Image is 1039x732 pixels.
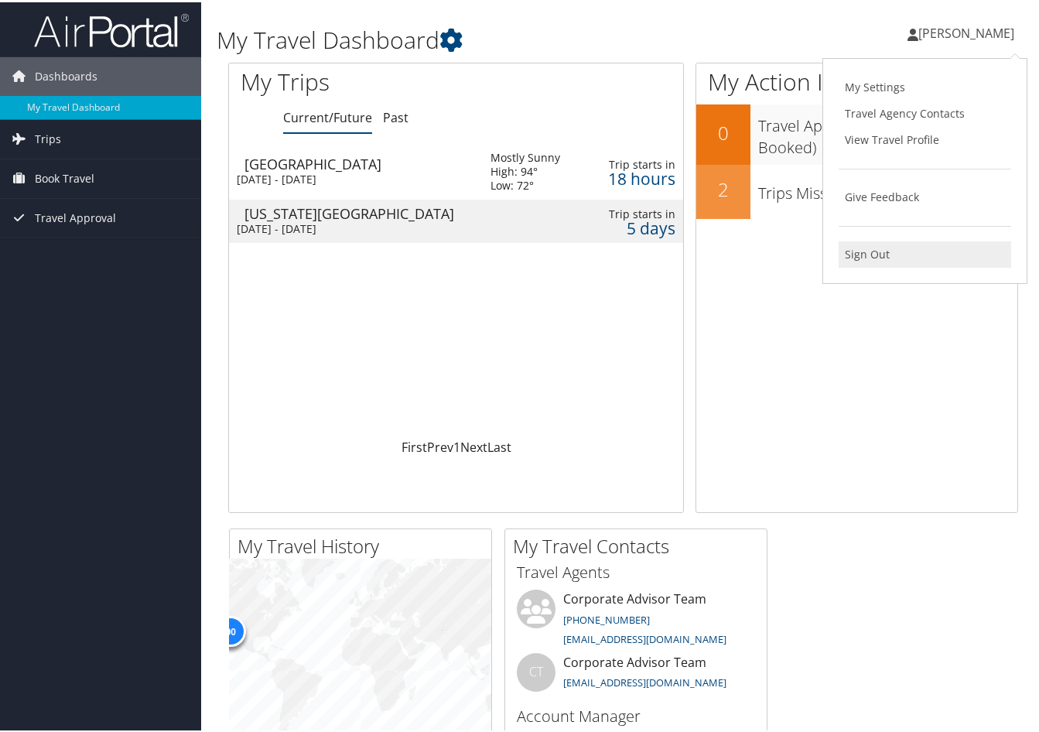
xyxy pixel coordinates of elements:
[34,10,189,46] img: airportal-logo.png
[217,22,759,54] h1: My Travel Dashboard
[35,197,116,235] span: Travel Approval
[490,176,560,190] div: Low: 72°
[490,162,560,176] div: High: 94°
[460,436,487,453] a: Next
[513,531,767,557] h2: My Travel Contacts
[244,155,475,169] div: [GEOGRAPHIC_DATA]
[601,219,676,233] div: 5 days
[563,630,726,644] a: [EMAIL_ADDRESS][DOMAIN_NAME]
[383,107,408,124] a: Past
[215,614,246,645] div: 90
[696,118,750,144] h2: 0
[696,174,750,200] h2: 2
[509,651,763,701] li: Corporate Advisor Team
[758,173,1017,202] h3: Trips Missing Hotels
[509,587,763,651] li: Corporate Advisor Team
[487,436,511,453] a: Last
[517,559,755,581] h3: Travel Agents
[35,55,97,94] span: Dashboards
[839,125,1011,151] a: View Travel Profile
[237,170,467,184] div: [DATE] - [DATE]
[601,205,676,219] div: Trip starts in
[563,611,650,624] a: [PHONE_NUMBER]
[238,531,491,557] h2: My Travel History
[696,162,1017,217] a: 2Trips Missing Hotels
[517,703,755,725] h3: Account Manager
[758,105,1017,156] h3: Travel Approvals Pending (Advisor Booked)
[427,436,453,453] a: Prev
[839,72,1011,98] a: My Settings
[517,651,555,689] div: CT
[601,156,676,169] div: Trip starts in
[237,220,467,234] div: [DATE] - [DATE]
[241,63,483,96] h1: My Trips
[453,436,460,453] a: 1
[283,107,372,124] a: Current/Future
[907,8,1030,54] a: [PERSON_NAME]
[839,98,1011,125] a: Travel Agency Contacts
[35,118,61,156] span: Trips
[402,436,427,453] a: First
[696,102,1017,162] a: 0Travel Approvals Pending (Advisor Booked)
[244,204,475,218] div: [US_STATE][GEOGRAPHIC_DATA]
[490,149,560,162] div: Mostly Sunny
[563,673,726,687] a: [EMAIL_ADDRESS][DOMAIN_NAME]
[35,157,94,196] span: Book Travel
[696,63,1017,96] h1: My Action Items
[839,239,1011,265] a: Sign Out
[918,22,1014,39] span: [PERSON_NAME]
[601,169,676,183] div: 18 hours
[839,182,1011,208] a: Give Feedback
